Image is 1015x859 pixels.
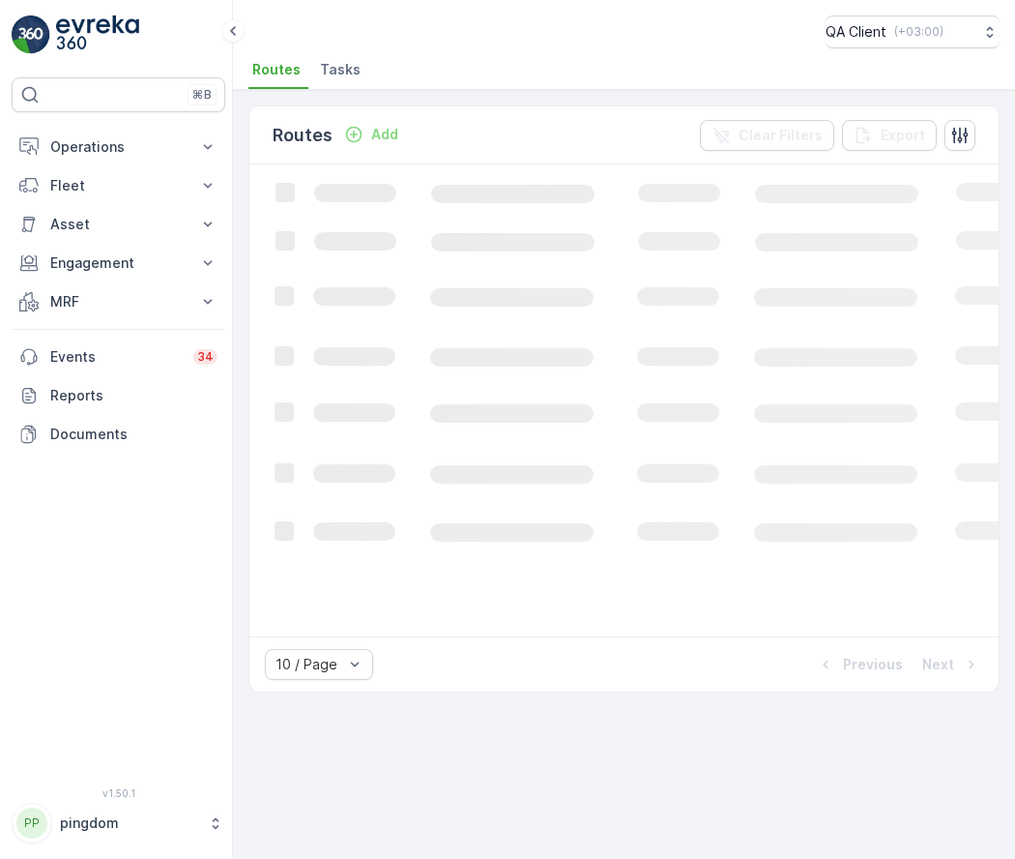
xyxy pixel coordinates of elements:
[826,15,1000,48] button: QA Client(+03:00)
[12,338,225,376] a: Events34
[50,253,187,273] p: Engagement
[12,415,225,454] a: Documents
[50,292,187,311] p: MRF
[371,125,398,144] p: Add
[50,137,187,157] p: Operations
[60,814,198,833] p: pingdom
[16,808,47,839] div: PP
[12,205,225,244] button: Asset
[843,655,903,674] p: Previous
[252,60,301,79] span: Routes
[12,244,225,282] button: Engagement
[50,425,217,444] p: Documents
[50,386,217,405] p: Reports
[320,60,361,79] span: Tasks
[12,128,225,166] button: Operations
[12,166,225,205] button: Fleet
[12,803,225,844] button: PPpingdom
[12,376,225,415] a: Reports
[894,24,943,40] p: ( +03:00 )
[700,120,834,151] button: Clear Filters
[826,22,886,42] p: QA Client
[50,215,187,234] p: Asset
[920,653,983,676] button: Next
[12,787,225,799] span: v 1.50.1
[273,122,333,149] p: Routes
[881,126,925,145] p: Export
[739,126,823,145] p: Clear Filters
[50,347,182,367] p: Events
[336,123,406,146] button: Add
[192,87,212,103] p: ⌘B
[12,282,225,321] button: MRF
[814,653,905,676] button: Previous
[922,655,954,674] p: Next
[12,15,50,54] img: logo
[56,15,139,54] img: logo_light-DOdMpM7g.png
[50,176,187,195] p: Fleet
[197,349,214,365] p: 34
[842,120,937,151] button: Export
